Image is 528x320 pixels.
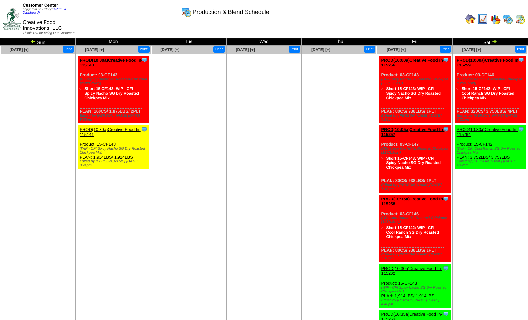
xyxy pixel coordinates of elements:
td: Fri [377,38,452,46]
div: (WIP - CFI Spicy Nacho SG Dry Roasted Chickpea Mix) [381,286,450,293]
a: Short 15-CF142: WIP - CFI Cool Ranch SG Dry Roasted Chickpea Mix [462,86,514,100]
span: Customer Center [23,3,58,8]
a: PROD(10:15a)Creative Food In-115258 [381,197,444,206]
td: Sat [452,38,528,46]
a: [DATE] [+] [311,47,330,52]
div: Edited by [PERSON_NAME] [DATE] 4:42pm [457,160,526,167]
div: Edited by [PERSON_NAME] [DATE] 4:40pm [381,298,450,306]
img: Tooltip [443,311,449,317]
img: ZoRoCo_Logo(Green%26Foil)%20jpg.webp [3,8,21,30]
img: arrowleft.gif [30,39,36,44]
button: Print [440,46,451,53]
img: Tooltip [518,57,524,63]
div: Edited by [PERSON_NAME] [DATE] 6:38pm [80,114,149,122]
a: [DATE] [+] [236,47,255,52]
div: Product: 15-CF142 PLAN: 3,752LBS / 3,752LBS [455,125,526,169]
span: Creative Food Innovations, LLC [23,20,62,31]
img: graph.gif [490,14,501,24]
img: Tooltip [443,265,449,272]
button: Print [289,46,300,53]
button: Print [138,46,150,53]
a: (Return to Dashboard) [23,8,66,15]
a: PROD(10:05a)Creative Food In-115257 [381,127,444,137]
div: Product: 03-CF143 PLAN: 80CS / 938LBS / 1PLT [379,56,451,123]
img: Tooltip [443,126,449,133]
td: Sun [0,38,76,46]
a: PROD(10:00a)Creative Food In-115140 [80,58,143,67]
img: Tooltip [518,126,524,133]
div: Product: 03-CF146 PLAN: 320CS / 3,750LBS / 4PLT [455,56,526,123]
div: (CFI-Cool Ranch TL Roasted Chickpea (125/1.5oz)) [381,216,450,224]
a: [DATE] [+] [10,47,29,52]
a: PROD(10:00a)Creative Food In-115259 [457,58,520,67]
img: calendarprod.gif [181,7,191,17]
a: PROD(10:30a)Creative Food In-115264 [457,127,518,137]
div: Edited by [PERSON_NAME] [DATE] 7:18pm [381,253,450,260]
a: Short 15-CF143: WIP - CFI Spicy Nacho SG Dry Roasted Chickpea Mix [386,86,441,100]
a: [DATE] [+] [387,47,406,52]
span: Production & Blend Schedule [193,9,269,16]
div: Product: 03-CF147 PLAN: 80CS / 938LBS / 1PLT [379,125,451,193]
img: Tooltip [141,126,148,133]
button: Print [63,46,74,53]
button: Print [515,46,526,53]
div: Product: 15-CF143 PLAN: 1,914LBS / 1,914LBS [379,264,451,308]
img: home.gif [465,14,476,24]
button: Print [364,46,375,53]
td: Mon [76,38,151,46]
div: (CFI-Spicy Nacho TL Roasted Chickpea (250/0.75oz)) [80,77,149,85]
img: Tooltip [443,57,449,63]
a: [DATE] [+] [462,47,481,52]
button: Print [213,46,225,53]
img: arrowright.gif [492,39,497,44]
td: Wed [226,38,301,46]
div: (CFI-Spicy Nacho TL Roasted Chickpea (125/1.5oz)) [381,147,450,155]
div: Edited by [PERSON_NAME] [DATE] 3:24pm [80,160,149,167]
div: (CFI-Spicy Nacho TL Roasted Chickpea (250/0.75oz)) [381,77,450,85]
a: Short 15-CF143: WIP - CFI Spicy Nacho SG Dry Roasted Chickpea Mix [84,86,139,100]
span: Logged in as Sstory [23,8,66,15]
div: (WIP - CFI Cool Ranch SG Dry Roasted Chickpea Mix) [457,147,526,155]
div: (CFI-Cool Ranch TL Roasted Chickpea (125/1.5oz)) [457,77,526,85]
a: Short 15-CF142: WIP - CFI Cool Ranch SG Dry Roasted Chickpea Mix [386,225,439,239]
div: Product: 15-CF143 PLAN: 1,914LBS / 1,914LBS [78,125,149,169]
a: PROD(10:00a)Creative Food In-115256 [381,58,444,67]
img: line_graph.gif [478,14,488,24]
div: Edited by [PERSON_NAME] [DATE] 7:18pm [381,183,450,191]
div: Product: 03-CF146 PLAN: 80CS / 938LBS / 1PLT [379,195,451,262]
div: (WIP - CFI Spicy Nacho SG Dry Roasted Chickpea Mix) [80,147,149,155]
a: PROD(10:30a)Creative Food In-115141 [80,127,140,137]
div: Product: 03-CF143 PLAN: 160CS / 1,875LBS / 2PLT [78,56,149,123]
a: Short 15-CF143: WIP - CFI Spicy Nacho SG Dry Roasted Chickpea Mix [386,156,441,170]
td: Tue [151,38,226,46]
span: Thank You for Being Our Customer! [23,31,75,35]
a: PROD(10:30a)Creative Food In-115262 [381,266,442,276]
img: calendarinout.gif [515,14,525,24]
td: Thu [302,38,377,46]
img: Tooltip [443,196,449,202]
a: [DATE] [+] [85,47,104,52]
a: [DATE] [+] [160,47,179,52]
img: calendarprod.gif [502,14,513,24]
img: Tooltip [141,57,148,63]
div: Edited by [PERSON_NAME] [DATE] 7:18pm [381,114,450,122]
div: Edited by [PERSON_NAME] [DATE] 7:21pm [457,114,526,122]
